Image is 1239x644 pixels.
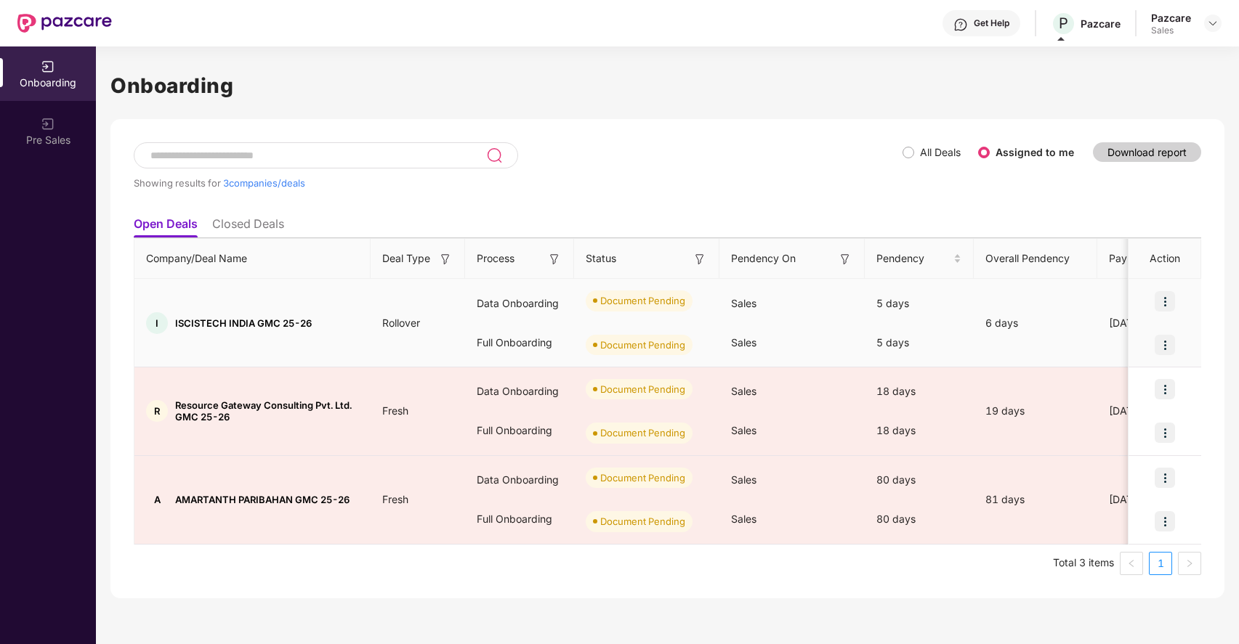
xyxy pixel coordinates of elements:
img: svg+xml;base64,PHN2ZyB3aWR0aD0iMTYiIGhlaWdodD0iMTYiIHZpZXdCb3g9IjAgMCAxNiAxNiIgZmlsbD0ibm9uZSIgeG... [438,252,453,266]
span: Fresh [371,404,420,417]
div: 18 days [865,372,974,411]
span: Payment Done [1109,250,1183,266]
li: Previous Page [1120,552,1143,575]
span: Sales [731,424,756,436]
div: 81 days [974,492,1097,508]
div: Data Onboarding [465,460,574,500]
label: All Deals [920,146,961,158]
span: Rollover [371,317,432,329]
div: 19 days [974,403,1097,419]
button: left [1120,552,1143,575]
button: Download report [1093,142,1201,162]
img: svg+xml;base64,PHN2ZyB3aWR0aD0iMjQiIGhlaWdodD0iMjUiIHZpZXdCb3g9IjAgMCAyNCAyNSIgZmlsbD0ibm9uZSIgeG... [486,147,503,164]
th: Action [1129,239,1201,279]
span: Sales [731,473,756,486]
div: Data Onboarding [465,284,574,323]
div: 18 days [865,411,974,450]
span: 3 companies/deals [223,177,305,189]
img: svg+xml;base64,PHN2ZyB3aWR0aD0iMjAiIGhlaWdodD0iMjAiIHZpZXdCb3g9IjAgMCAyMCAyMCIgZmlsbD0ibm9uZSIgeG... [41,60,55,74]
div: Get Help [974,17,1009,29]
span: Deal Type [382,250,430,266]
div: Pazcare [1081,17,1121,30]
div: Document Pending [600,425,685,440]
th: Pendency [865,239,974,279]
div: Document Pending [600,514,685,529]
img: svg+xml;base64,PHN2ZyB3aWR0aD0iMTYiIGhlaWdodD0iMTYiIHZpZXdCb3g9IjAgMCAxNiAxNiIgZmlsbD0ibm9uZSIgeG... [838,252,852,266]
span: Process [477,250,514,266]
img: svg+xml;base64,PHN2ZyB3aWR0aD0iMTYiIGhlaWdodD0iMTYiIHZpZXdCb3g9IjAgMCAxNiAxNiIgZmlsbD0ibm9uZSIgeG... [547,252,562,266]
div: [DATE] [1097,403,1206,419]
span: Sales [731,385,756,397]
img: svg+xml;base64,PHN2ZyB3aWR0aD0iMTYiIGhlaWdodD0iMTYiIHZpZXdCb3g9IjAgMCAxNiAxNiIgZmlsbD0ibm9uZSIgeG... [693,252,707,266]
div: Full Onboarding [465,500,574,539]
h1: Onboarding [110,70,1224,102]
img: icon [1155,335,1175,355]
span: Status [586,250,616,266]
div: I [146,312,168,334]
span: Sales [731,513,756,525]
img: New Pazcare Logo [17,14,112,33]
div: Document Pending [600,293,685,308]
div: Data Onboarding [465,372,574,411]
div: 80 days [865,500,974,539]
img: icon [1155,291,1175,311]
div: 5 days [865,284,974,323]
a: 1 [1150,553,1171,574]
img: svg+xml;base64,PHN2ZyB3aWR0aD0iMjAiIGhlaWdodD0iMjAiIHZpZXdCb3g9IjAgMCAyMCAyMCIgZmlsbD0ibm9uZSIgeG... [41,117,55,131]
span: right [1185,559,1194,568]
div: [DATE] [1097,492,1206,508]
img: icon [1155,423,1175,443]
div: Full Onboarding [465,323,574,362]
div: Showing results for [134,177,903,189]
div: 5 days [865,323,974,362]
span: Fresh [371,493,420,505]
li: Open Deals [134,216,198,237]
div: Document Pending [600,338,685,352]
li: Next Page [1178,552,1201,575]
span: ISCISTECH INDIA GMC 25-26 [175,317,312,329]
div: 80 days [865,460,974,500]
button: right [1178,552,1201,575]
div: Pazcare [1151,11,1191,25]
div: Sales [1151,25,1191,36]
span: Sales [731,336,756,349]
li: Closed Deals [212,216,284,237]
th: Payment Done [1097,239,1206,279]
span: Pendency [876,250,951,266]
div: Full Onboarding [465,411,574,450]
img: icon [1155,511,1175,531]
div: A [146,489,168,510]
span: left [1127,559,1136,568]
div: Document Pending [600,382,685,396]
img: icon [1155,468,1175,488]
span: P [1059,15,1068,32]
div: [DATE] [1097,315,1206,331]
img: icon [1155,379,1175,399]
span: AMARTANTH PARIBAHAN GMC 25-26 [175,494,350,505]
img: svg+xml;base64,PHN2ZyBpZD0iSGVscC0zMngzMiIgeG1sbnM9Imh0dHA6Ly93d3cudzMub3JnLzIwMDAvc3ZnIiB3aWR0aD... [953,17,968,32]
img: svg+xml;base64,PHN2ZyBpZD0iRHJvcGRvd24tMzJ4MzIiIHhtbG5zPSJodHRwOi8vd3d3LnczLm9yZy8yMDAwL3N2ZyIgd2... [1207,17,1219,29]
label: Assigned to me [996,146,1074,158]
li: Total 3 items [1053,552,1114,575]
span: Resource Gateway Consulting Pvt. Ltd. GMC 25-26 [175,399,359,423]
li: 1 [1149,552,1172,575]
div: 6 days [974,315,1097,331]
span: Sales [731,297,756,309]
div: Document Pending [600,470,685,485]
div: R [146,400,168,422]
th: Company/Deal Name [134,239,371,279]
th: Overall Pendency [974,239,1097,279]
span: Pendency On [731,250,796,266]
